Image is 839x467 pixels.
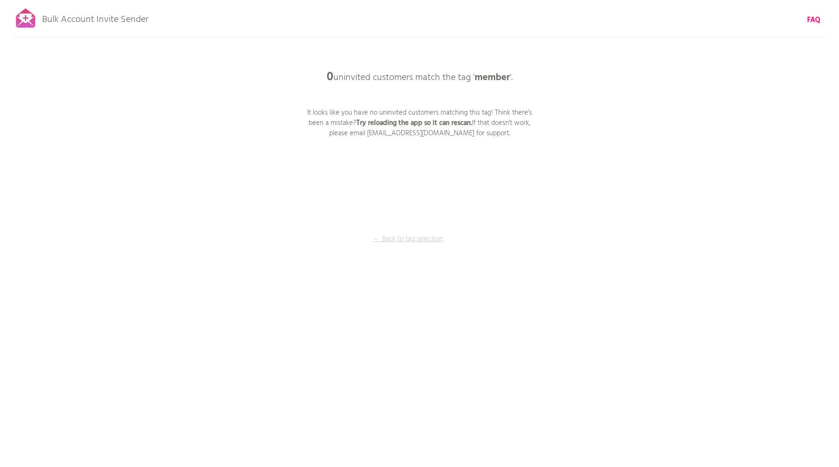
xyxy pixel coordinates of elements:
[373,234,443,244] p: ← Back to tag selection
[807,15,820,25] a: FAQ
[807,15,820,26] b: FAQ
[42,6,148,29] p: Bulk Account Invite Sender
[327,68,333,87] b: 0
[356,117,472,129] b: Try reloading the app so it can rescan.
[475,70,510,85] b: member
[302,108,537,139] p: It looks like you have no uninvited customers matching this tag! Think there's been a mistake? If...
[279,63,560,91] p: uninvited customers match the tag ' '.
